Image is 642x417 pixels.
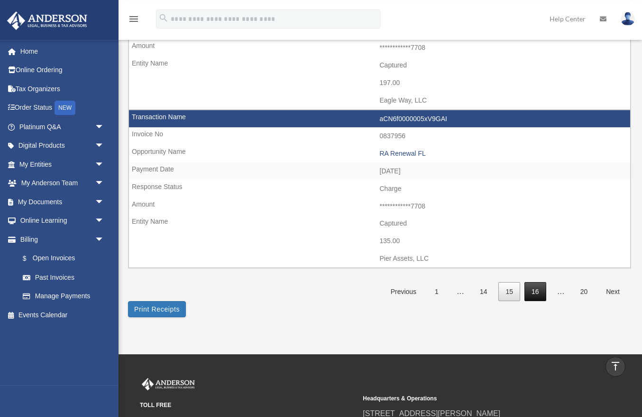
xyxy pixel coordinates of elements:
small: Headquarters & Operations [363,394,579,404]
a: Events Calendar [7,305,119,324]
a: Previous [384,282,423,302]
td: Eagle Way, LLC [129,92,630,110]
a: Past Invoices [13,268,114,287]
td: Captured [129,215,630,233]
div: RA Renewal FL [380,150,626,158]
a: Order StatusNEW [7,98,119,118]
a: Online Learningarrow_drop_down [7,211,119,230]
a: 1 [428,282,446,302]
a: Platinum Q&Aarrow_drop_down [7,117,119,136]
td: aCN6f0000005xV9GAI [129,110,630,128]
span: arrow_drop_down [95,192,114,212]
td: 0837956 [129,127,630,145]
button: Print Receipts [128,301,186,317]
a: Tax Organizers [7,79,119,98]
a: vertical_align_top [605,357,625,377]
img: Anderson Advisors Platinum Portal [4,11,90,30]
td: Charge [129,180,630,198]
a: Manage Payments [13,287,119,306]
a: Home [7,42,119,61]
a: 15 [498,282,520,302]
td: Pier Assets, LLC [129,250,630,268]
a: Online Ordering [7,61,119,80]
i: menu [128,13,139,25]
td: 135.00 [129,232,630,250]
span: arrow_drop_down [95,117,114,137]
i: vertical_align_top [610,360,621,372]
span: arrow_drop_down [95,155,114,174]
td: Captured [129,57,630,75]
span: arrow_drop_down [95,211,114,231]
img: Anderson Advisors Platinum Portal [140,378,197,390]
a: Billingarrow_drop_down [7,230,119,249]
span: $ [28,253,33,265]
a: $Open Invoices [13,249,119,268]
a: 14 [473,282,495,302]
i: search [158,13,169,23]
span: arrow_drop_down [95,136,114,156]
a: 16 [524,282,546,302]
td: [DATE] [129,162,630,180]
small: TOLL FREE [140,400,356,410]
a: My Entitiesarrow_drop_down [7,155,119,174]
a: My Anderson Teamarrow_drop_down [7,174,119,193]
img: User Pic [621,12,635,26]
span: arrow_drop_down [95,230,114,249]
a: menu [128,17,139,25]
a: My Documentsarrow_drop_down [7,192,119,211]
div: NEW [55,101,75,115]
span: arrow_drop_down [95,174,114,193]
a: 20 [573,282,595,302]
td: 197.00 [129,74,630,92]
a: Digital Productsarrow_drop_down [7,136,119,155]
span: … [550,287,572,295]
a: Next [599,282,627,302]
span: … [449,287,472,295]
